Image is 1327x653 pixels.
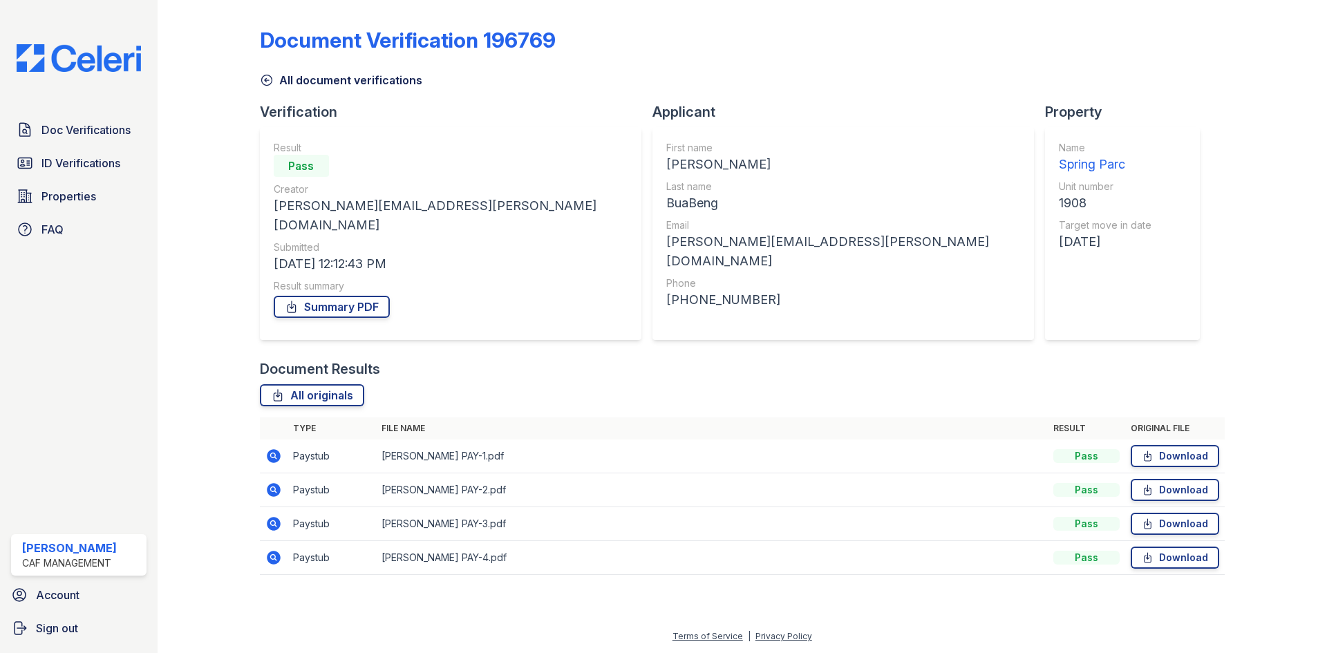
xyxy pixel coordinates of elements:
[11,149,147,177] a: ID Verifications
[1045,102,1211,122] div: Property
[41,221,64,238] span: FAQ
[11,182,147,210] a: Properties
[666,193,1020,213] div: BuaBeng
[11,216,147,243] a: FAQ
[376,439,1048,473] td: [PERSON_NAME] PAY-1.pdf
[1131,513,1219,535] a: Download
[1131,479,1219,501] a: Download
[1059,141,1151,174] a: Name Spring Parc
[652,102,1045,122] div: Applicant
[1053,551,1120,565] div: Pass
[666,218,1020,232] div: Email
[6,614,152,642] a: Sign out
[666,180,1020,193] div: Last name
[1059,155,1151,174] div: Spring Parc
[288,541,376,575] td: Paystub
[755,631,812,641] a: Privacy Policy
[260,102,652,122] div: Verification
[376,473,1048,507] td: [PERSON_NAME] PAY-2.pdf
[41,122,131,138] span: Doc Verifications
[666,276,1020,290] div: Phone
[260,28,556,53] div: Document Verification 196769
[274,254,628,274] div: [DATE] 12:12:43 PM
[274,296,390,318] a: Summary PDF
[274,196,628,235] div: [PERSON_NAME][EMAIL_ADDRESS][PERSON_NAME][DOMAIN_NAME]
[1059,218,1151,232] div: Target move in date
[274,240,628,254] div: Submitted
[666,232,1020,271] div: [PERSON_NAME][EMAIL_ADDRESS][PERSON_NAME][DOMAIN_NAME]
[22,540,117,556] div: [PERSON_NAME]
[288,507,376,541] td: Paystub
[288,439,376,473] td: Paystub
[274,155,329,177] div: Pass
[748,631,751,641] div: |
[1053,517,1120,531] div: Pass
[6,44,152,72] img: CE_Logo_Blue-a8612792a0a2168367f1c8372b55b34899dd931a85d93a1a3d3e32e68fde9ad4.png
[41,155,120,171] span: ID Verifications
[1131,547,1219,569] a: Download
[666,141,1020,155] div: First name
[22,556,117,570] div: CAF Management
[274,141,628,155] div: Result
[6,581,152,609] a: Account
[1125,417,1225,439] th: Original file
[376,417,1048,439] th: File name
[260,359,380,379] div: Document Results
[11,116,147,144] a: Doc Verifications
[376,541,1048,575] td: [PERSON_NAME] PAY-4.pdf
[1059,141,1151,155] div: Name
[1059,180,1151,193] div: Unit number
[376,507,1048,541] td: [PERSON_NAME] PAY-3.pdf
[274,182,628,196] div: Creator
[1131,445,1219,467] a: Download
[1059,193,1151,213] div: 1908
[274,279,628,293] div: Result summary
[288,473,376,507] td: Paystub
[666,155,1020,174] div: [PERSON_NAME]
[1053,483,1120,497] div: Pass
[36,620,78,636] span: Sign out
[260,72,422,88] a: All document verifications
[1053,449,1120,463] div: Pass
[288,417,376,439] th: Type
[1048,417,1125,439] th: Result
[36,587,79,603] span: Account
[260,384,364,406] a: All originals
[41,188,96,205] span: Properties
[672,631,743,641] a: Terms of Service
[1059,232,1151,252] div: [DATE]
[666,290,1020,310] div: [PHONE_NUMBER]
